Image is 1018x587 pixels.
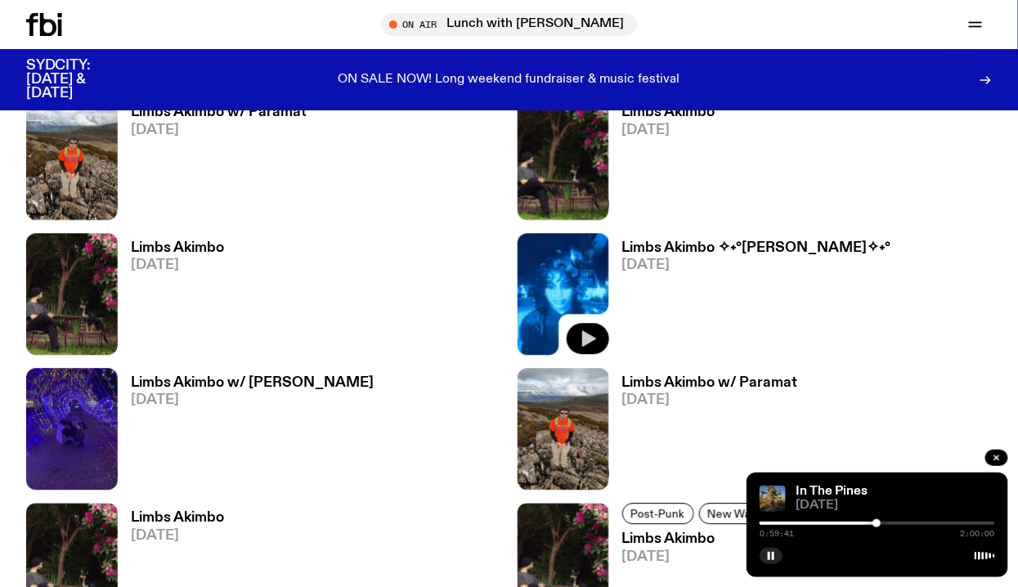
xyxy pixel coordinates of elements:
[609,376,798,490] a: Limbs Akimbo w/ Paramat[DATE]
[609,241,891,355] a: Limbs Akimbo ✧˖°[PERSON_NAME]✧˖°[DATE]
[622,532,890,546] h3: Limbs Akimbo
[760,530,794,538] span: 0:59:41
[26,233,118,355] img: Jackson sits at an outdoor table, legs crossed and gazing at a black and brown dog also sitting a...
[622,123,715,137] span: [DATE]
[622,393,798,407] span: [DATE]
[622,550,890,564] span: [DATE]
[518,97,609,219] img: Jackson sits at an outdoor table, legs crossed and gazing at a black and brown dog also sitting a...
[339,73,680,87] p: ON SALE NOW! Long weekend fundraiser & music festival
[631,508,685,520] span: Post-Punk
[26,59,131,101] h3: SYDCITY: [DATE] & [DATE]
[609,105,715,219] a: Limbs Akimbo[DATE]
[708,508,764,520] span: New Wave
[961,530,995,538] span: 2:00:00
[622,105,715,119] h3: Limbs Akimbo
[760,486,786,512] img: Johanna stands in the middle distance amongst a desert scene with large cacti and trees. She is w...
[131,258,224,272] span: [DATE]
[381,13,637,36] button: On AirLunch with [PERSON_NAME]
[118,105,307,219] a: Limbs Akimbo w/ Paramat[DATE]
[131,105,307,119] h3: Limbs Akimbo w/ Paramat
[131,376,374,390] h3: Limbs Akimbo w/ [PERSON_NAME]
[622,503,694,524] a: Post-Punk
[131,393,374,407] span: [DATE]
[131,529,224,543] span: [DATE]
[622,241,891,255] h3: Limbs Akimbo ✧˖°[PERSON_NAME]✧˖°
[131,241,224,255] h3: Limbs Akimbo
[796,485,868,498] a: In The Pines
[118,376,374,490] a: Limbs Akimbo w/ [PERSON_NAME][DATE]
[118,241,224,355] a: Limbs Akimbo[DATE]
[699,503,773,524] a: New Wave
[131,511,224,525] h3: Limbs Akimbo
[622,376,798,390] h3: Limbs Akimbo w/ Paramat
[796,500,995,512] span: [DATE]
[131,123,307,137] span: [DATE]
[622,258,891,272] span: [DATE]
